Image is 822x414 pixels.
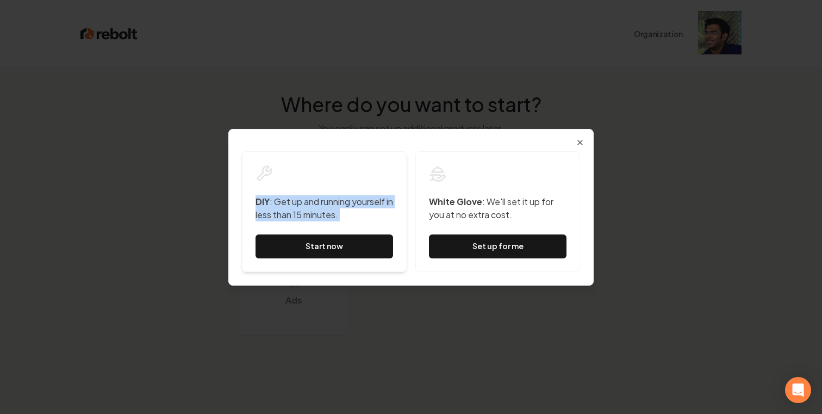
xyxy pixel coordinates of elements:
[429,196,482,207] strong: White Glove
[256,195,393,221] p: : Get up and running yourself in less than 15 minutes.
[429,234,566,258] button: Set up for me
[256,196,270,207] strong: DIY
[429,195,566,221] p: : We'll set it up for you at no extra cost.
[256,234,393,258] a: Start now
